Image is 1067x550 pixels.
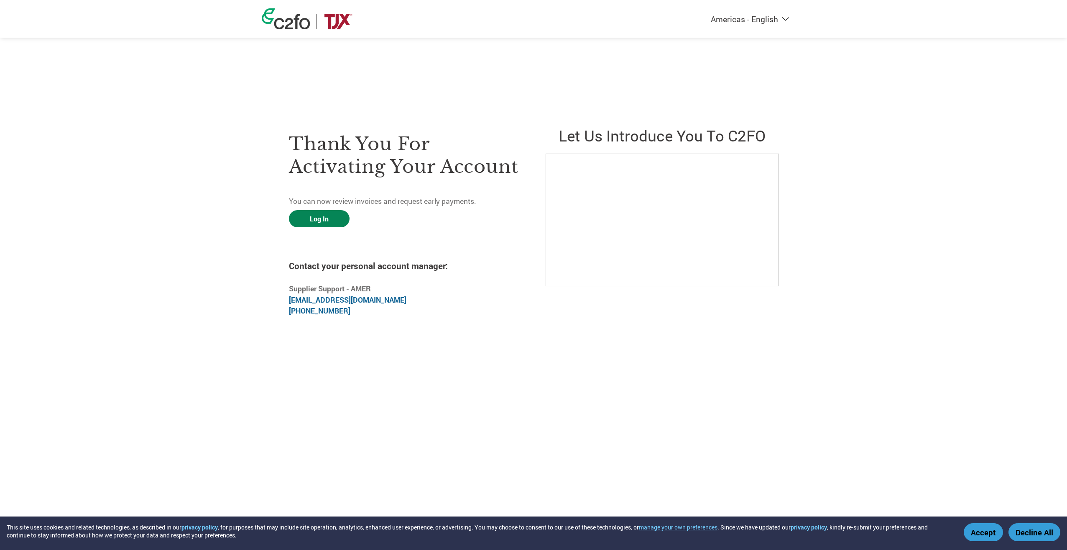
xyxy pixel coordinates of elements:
[546,154,779,286] iframe: C2FO Introduction Video
[289,284,371,293] b: Supplier Support - AMER
[964,523,1003,541] button: Accept
[181,523,218,531] a: privacy policy
[289,306,350,316] a: [PHONE_NUMBER]
[1008,523,1060,541] button: Decline All
[289,295,406,305] a: [EMAIL_ADDRESS][DOMAIN_NAME]
[289,260,521,272] h4: Contact your personal account manager:
[7,523,952,539] div: This site uses cookies and related technologies, as described in our , for purposes that may incl...
[546,125,778,146] h2: Let us introduce you to C2FO
[289,210,350,227] a: Log In
[262,8,310,29] img: c2fo logo
[639,523,717,531] button: manage your own preferences
[323,14,353,29] img: TJX
[791,523,827,531] a: privacy policy
[289,133,521,178] h3: Thank you for activating your account
[289,196,521,207] p: You can now review invoices and request early payments.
